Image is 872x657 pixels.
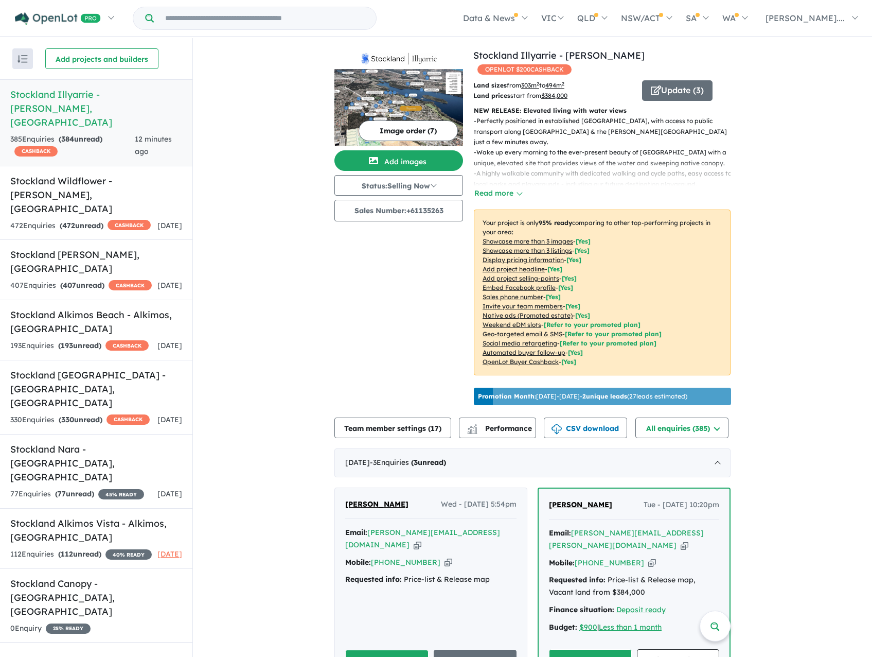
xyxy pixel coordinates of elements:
strong: ( unread) [60,221,103,230]
b: Land sizes [473,81,507,89]
p: - A highly walkable community with dedicated walking and cycle paths, easy access to local parks ... [474,168,739,189]
h5: Stockland [GEOGRAPHIC_DATA] - [GEOGRAPHIC_DATA] , [GEOGRAPHIC_DATA] [10,368,182,410]
button: Team member settings (17) [334,418,451,438]
u: $ 384,000 [541,92,567,99]
img: download icon [551,424,562,435]
u: Less than 1 month [599,623,662,632]
span: [ Yes ] [547,265,562,273]
p: start from [473,91,634,101]
strong: Email: [549,528,571,538]
span: [Refer to your promoted plan] [560,339,656,347]
button: CSV download [544,418,627,438]
span: 25 % READY [46,624,91,634]
div: Price-list & Release map [345,574,517,586]
img: Stockland Illyarrie - Sinagra [334,69,463,146]
span: 112 [61,549,73,559]
h5: Stockland Nara - [GEOGRAPHIC_DATA] , [GEOGRAPHIC_DATA] [10,442,182,484]
u: Social media retargeting [483,339,557,347]
span: 472 [62,221,75,230]
span: 17 [431,424,439,433]
button: Copy [414,540,421,550]
span: [DATE] [157,549,182,559]
strong: ( unread) [58,549,101,559]
img: sort.svg [17,55,28,63]
span: [PERSON_NAME] [549,500,612,509]
strong: ( unread) [411,458,446,467]
strong: ( unread) [59,134,102,144]
strong: ( unread) [58,341,101,350]
sup: 2 [562,81,564,87]
span: [PERSON_NAME] [345,499,408,509]
h5: Stockland Alkimos Beach - Alkimos , [GEOGRAPHIC_DATA] [10,308,182,336]
span: [ Yes ] [562,274,577,282]
strong: Mobile: [345,558,371,567]
span: 45 % READY [98,489,144,499]
div: 77 Enquir ies [10,488,144,500]
span: [DATE] [157,341,182,350]
span: 193 [61,341,73,350]
span: CASHBACK [109,280,152,290]
h5: Stockland Illyarrie - [PERSON_NAME] , [GEOGRAPHIC_DATA] [10,88,182,129]
span: [ Yes ] [575,247,590,254]
span: 407 [63,281,76,290]
u: Add project headline [483,265,545,273]
button: Performance [459,418,536,438]
span: Tue - [DATE] 10:20pm [644,499,719,511]
strong: ( unread) [60,281,104,290]
span: 330 [61,415,74,424]
div: 330 Enquir ies [10,414,150,426]
a: Stockland Illyarrie - Sinagra LogoStockland Illyarrie - Sinagra [334,48,463,146]
p: [DATE] - [DATE] - ( 27 leads estimated) [478,392,687,401]
a: [PERSON_NAME][EMAIL_ADDRESS][DOMAIN_NAME] [345,528,500,549]
span: [Yes] [561,358,576,366]
span: [DATE] [157,281,182,290]
button: All enquiries (385) [635,418,728,438]
div: 193 Enquir ies [10,340,149,352]
a: Stockland Illyarrie - [PERSON_NAME] [473,49,645,61]
span: 40 % READY [105,549,152,560]
div: 472 Enquir ies [10,220,151,232]
img: Openlot PRO Logo White [15,12,101,25]
u: 303 m [521,81,539,89]
strong: Requested info: [345,575,402,584]
strong: Email: [345,528,367,537]
u: Native ads (Promoted estate) [483,312,573,319]
span: OPENLOT $ 200 CASHBACK [477,64,572,75]
u: $900 [579,623,597,632]
button: Add projects and builders [45,48,158,69]
span: 12 minutes ago [135,134,172,156]
div: | [549,621,719,634]
strong: ( unread) [59,415,102,424]
button: Copy [648,558,656,568]
span: to [539,81,564,89]
a: [PHONE_NUMBER] [371,558,440,567]
p: - Perfectly positioned in established [GEOGRAPHIC_DATA], with access to public transport along [G... [474,116,739,147]
span: [Yes] [575,312,590,319]
u: Showcase more than 3 images [483,237,573,245]
span: - 3 Enquir ies [370,458,446,467]
p: - Wake up every morning to the ever-present beauty of [GEOGRAPHIC_DATA] with a unique, elevated s... [474,147,739,168]
u: Weekend eDM slots [483,321,541,328]
h5: Stockland Canopy - [GEOGRAPHIC_DATA] , [GEOGRAPHIC_DATA] [10,577,182,618]
span: Wed - [DATE] 5:54pm [441,498,517,511]
span: CASHBACK [108,220,151,230]
button: Sales Number:+61135263 [334,200,463,221]
u: Geo-targeted email & SMS [483,330,562,338]
u: Display pricing information [483,256,564,264]
span: [Refer to your promoted plan] [565,330,662,338]
div: 0 Enquir y [10,623,91,635]
strong: ( unread) [55,489,94,498]
h5: Stockland Wildflower - [PERSON_NAME] , [GEOGRAPHIC_DATA] [10,174,182,216]
span: CASHBACK [106,414,150,425]
button: Copy [681,540,688,551]
b: Promotion Month: [478,392,536,400]
button: Read more [474,187,522,199]
span: [ Yes ] [576,237,591,245]
div: Price-list & Release map, Vacant land from $384,000 [549,574,719,599]
a: [PERSON_NAME] [345,498,408,511]
span: [ Yes ] [566,256,581,264]
span: [PERSON_NAME].... [766,13,845,23]
img: Stockland Illyarrie - Sinagra Logo [339,53,459,65]
button: Add images [334,150,463,171]
span: [ Yes ] [558,284,573,291]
